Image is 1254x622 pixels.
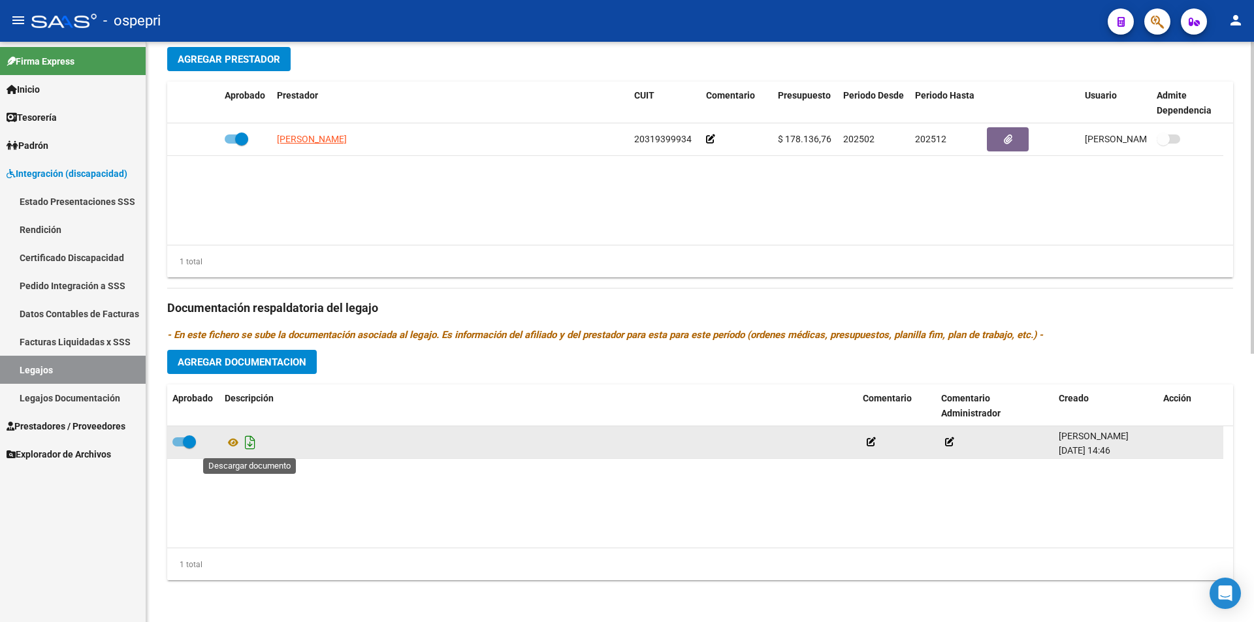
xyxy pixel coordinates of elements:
[225,90,265,101] span: Aprobado
[103,7,161,35] span: - ospepri
[915,90,974,101] span: Periodo Hasta
[219,82,272,125] datatable-header-cell: Aprobado
[1059,445,1110,456] span: [DATE] 14:46
[178,356,306,368] span: Agregar Documentacion
[773,82,838,125] datatable-header-cell: Presupuesto
[242,432,259,453] i: Descargar documento
[1059,431,1129,441] span: [PERSON_NAME]
[167,350,317,374] button: Agregar Documentacion
[7,447,111,461] span: Explorador de Archivos
[172,393,213,403] span: Aprobado
[1210,578,1241,609] div: Open Intercom Messenger
[838,82,910,125] datatable-header-cell: Periodo Desde
[167,255,202,269] div: 1 total
[167,557,202,572] div: 1 total
[778,90,831,101] span: Presupuesto
[634,90,654,101] span: CUIT
[1085,90,1117,101] span: Usuario
[7,138,48,153] span: Padrón
[178,54,280,65] span: Agregar Prestador
[1059,393,1089,403] span: Creado
[1157,90,1212,116] span: Admite Dependencia
[7,82,40,97] span: Inicio
[277,90,318,101] span: Prestador
[941,393,1001,418] span: Comentario Administrador
[225,393,274,403] span: Descripción
[1053,384,1158,428] datatable-header-cell: Creado
[936,384,1053,428] datatable-header-cell: Comentario Administrador
[1163,393,1191,403] span: Acción
[219,384,858,428] datatable-header-cell: Descripción
[629,82,701,125] datatable-header-cell: CUIT
[778,134,831,144] span: $ 178.136,76
[910,82,982,125] datatable-header-cell: Periodo Hasta
[1080,82,1151,125] datatable-header-cell: Usuario
[843,90,904,101] span: Periodo Desde
[1158,384,1223,428] datatable-header-cell: Acción
[7,54,74,69] span: Firma Express
[843,134,875,144] span: 202502
[167,329,1043,341] i: - En este fichero se sube la documentación asociada al legajo. Es información del afiliado y del ...
[167,47,291,71] button: Agregar Prestador
[634,134,692,144] span: 20319399934
[272,82,629,125] datatable-header-cell: Prestador
[858,384,936,428] datatable-header-cell: Comentario
[701,82,773,125] datatable-header-cell: Comentario
[1151,82,1223,125] datatable-header-cell: Admite Dependencia
[1085,134,1187,144] span: [PERSON_NAME] [DATE]
[167,299,1233,317] h3: Documentación respaldatoria del legajo
[10,12,26,28] mat-icon: menu
[7,419,125,433] span: Prestadores / Proveedores
[1228,12,1244,28] mat-icon: person
[167,384,219,428] datatable-header-cell: Aprobado
[7,166,127,181] span: Integración (discapacidad)
[863,393,912,403] span: Comentario
[706,90,755,101] span: Comentario
[7,110,57,125] span: Tesorería
[277,134,347,144] span: [PERSON_NAME]
[915,134,946,144] span: 202512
